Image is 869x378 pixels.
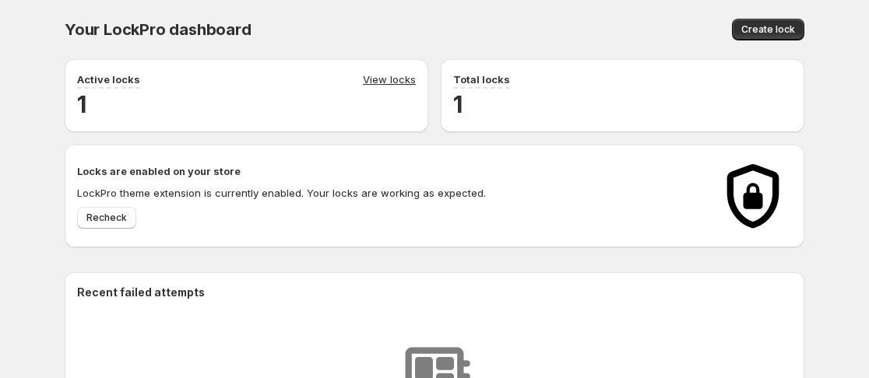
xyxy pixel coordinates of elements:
span: Create lock [741,23,795,36]
p: Total locks [453,72,510,87]
button: Create lock [732,19,804,40]
button: Recheck [77,207,136,229]
h2: Locks are enabled on your store [77,163,698,179]
span: Your LockPro dashboard [65,20,252,39]
p: Active locks [77,72,140,87]
h2: Recent failed attempts [77,285,205,300]
p: LockPro theme extension is currently enabled. Your locks are working as expected. [77,185,698,201]
a: View locks [363,72,416,89]
span: Recheck [86,212,127,224]
h2: 1 [77,89,416,120]
h2: 1 [453,89,792,120]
